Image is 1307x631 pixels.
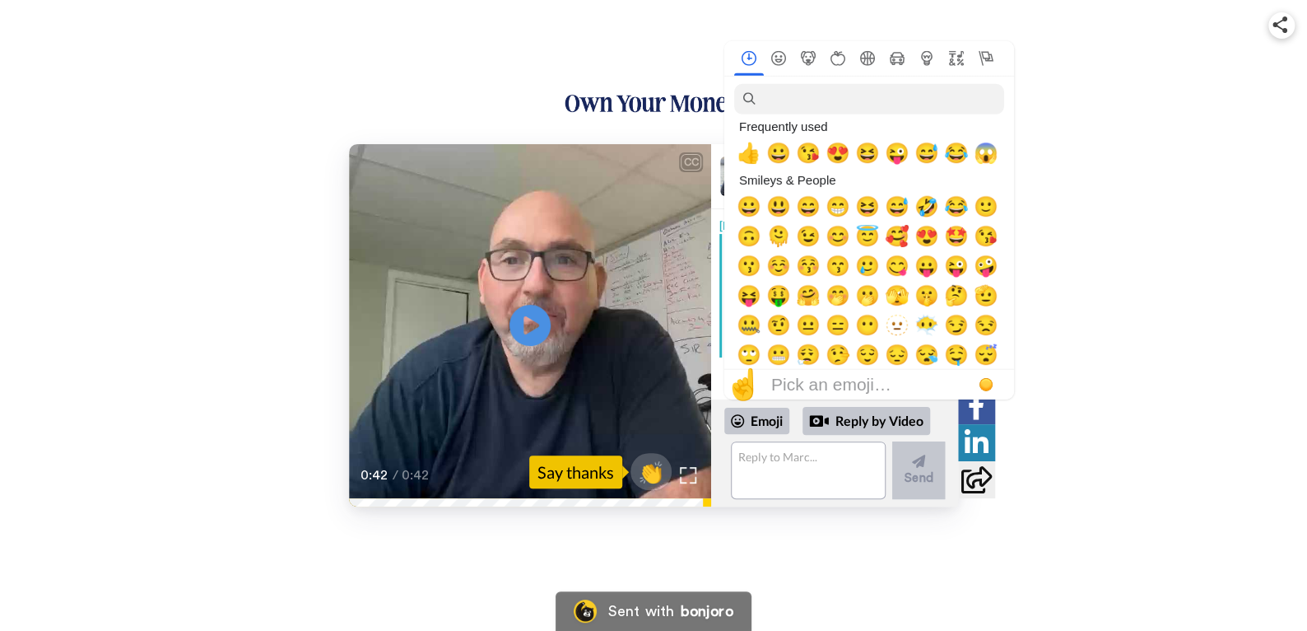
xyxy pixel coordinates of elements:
div: Send [PERSON_NAME] a reply. [711,364,958,424]
img: logo [563,88,744,119]
button: Send [892,442,945,499]
img: Full screen [680,467,696,484]
div: [PERSON_NAME] [711,209,958,234]
span: / [393,465,398,485]
span: 0:42 [402,465,430,485]
div: CC [681,154,701,171]
img: Profile Image [720,157,760,196]
span: 0:42 [360,465,389,485]
button: 👏 [630,453,672,490]
div: Reply by Video [802,407,930,435]
span: 👏 [630,459,672,485]
div: Reply by Video [809,411,829,431]
img: ic_share.svg [1272,16,1287,33]
div: Say thanks [529,456,622,488]
div: Emoji [724,408,789,434]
